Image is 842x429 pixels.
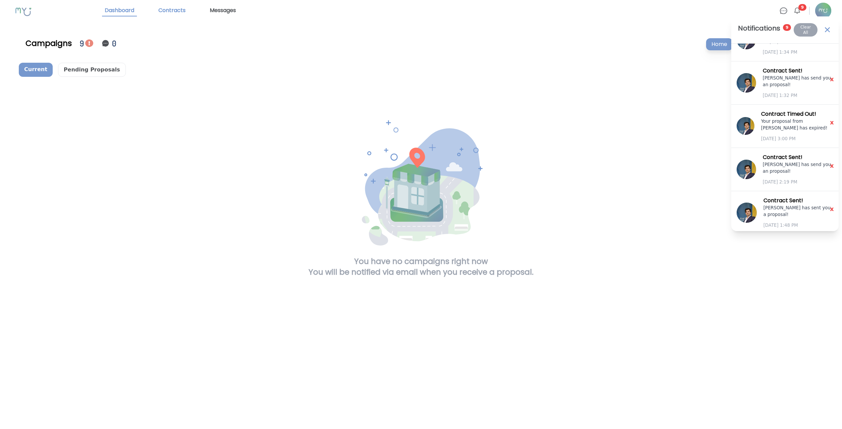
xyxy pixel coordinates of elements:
[354,256,488,267] h1: You have no campaigns right now
[85,39,93,47] img: Notification
[737,117,754,135] img: Profile
[737,73,756,93] img: Profile
[828,205,836,213] button: x
[763,222,833,229] p: [DATE] 1:48 PM
[737,203,757,223] img: Profile
[761,118,833,131] p: Your proposal from [PERSON_NAME] has expired!
[815,3,831,19] img: Profile
[794,23,817,37] button: Clear All
[761,110,833,118] h3: Contract Timed Out !
[783,24,791,31] span: 9
[826,74,838,84] span: x
[828,75,836,83] button: x
[798,4,806,11] span: 9
[308,267,534,277] h1: You will be notified via email when you receive a proposal.
[763,92,833,99] p: [DATE] 1:32 PM
[826,161,838,171] span: x
[793,7,801,15] img: Bell
[101,39,109,47] img: Notification
[763,205,833,218] p: [PERSON_NAME] has sent you a proposal!
[102,5,137,16] a: Dashboard
[207,5,239,16] a: Messages
[738,23,780,33] h2: Notifications
[823,25,832,34] img: Close Contract Notifications
[763,161,833,175] p: [PERSON_NAME] has send you an proposal!
[763,179,833,185] p: [DATE] 2:19 PM
[112,38,117,49] div: 0
[737,160,756,179] img: Profile
[763,67,833,75] h3: Contract Sent !
[80,38,85,49] div: 9
[19,63,53,77] p: Current
[828,118,836,126] button: x
[828,161,836,169] button: x
[58,63,126,77] p: Pending Proposals
[706,38,733,50] p: Home
[826,204,838,214] span: x
[780,7,788,15] img: Chat
[763,75,833,88] p: [PERSON_NAME] has send you an proposal!
[26,38,72,49] div: Campaigns
[763,153,833,161] h3: Contract Sent !
[156,5,188,16] a: Contracts
[763,197,833,205] h3: Contract Sent !
[826,117,838,127] span: x
[761,136,833,142] p: [DATE] 3:00 PM
[763,49,833,56] p: [DATE] 1:34 PM
[338,88,504,256] img: You have no campaigns right now, you will be notified via email when you receive a proposal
